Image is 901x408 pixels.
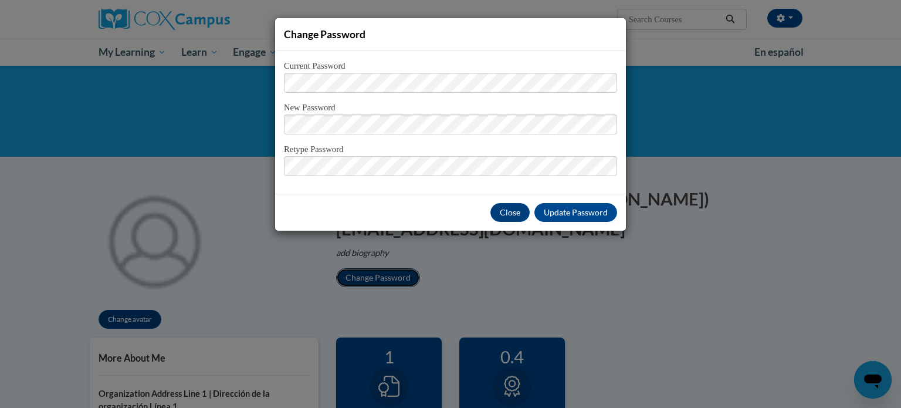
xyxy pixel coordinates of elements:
[284,102,367,114] span: New Password
[490,203,530,222] button: Close
[284,27,617,42] h4: Change Password
[284,143,367,156] span: Retype Password
[544,207,608,217] span: Update Password
[284,60,367,73] span: Current Password
[534,203,617,222] button: Update Password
